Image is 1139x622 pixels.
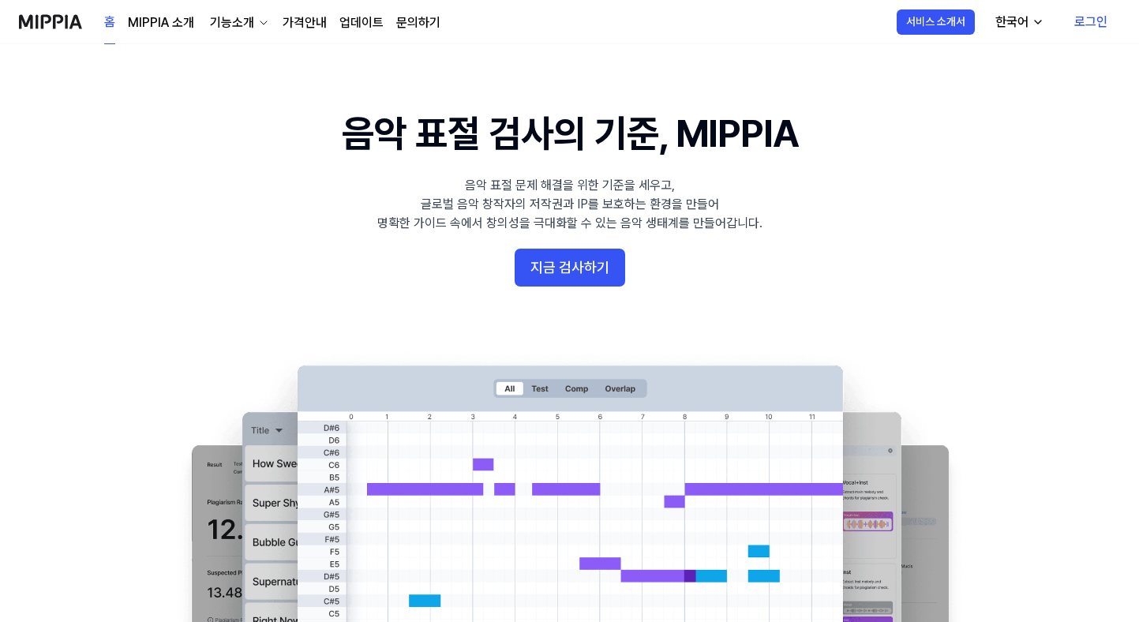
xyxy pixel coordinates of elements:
a: 업데이트 [339,13,384,32]
a: 가격안내 [283,13,327,32]
div: 한국어 [992,13,1032,32]
a: 홈 [104,1,115,44]
button: 한국어 [983,6,1054,38]
h1: 음악 표절 검사의 기준, MIPPIA [342,107,797,160]
a: 문의하기 [396,13,440,32]
button: 지금 검사하기 [515,249,625,287]
div: 음악 표절 문제 해결을 위한 기준을 세우고, 글로벌 음악 창작자의 저작권과 IP를 보호하는 환경을 만들어 명확한 가이드 속에서 창의성을 극대화할 수 있는 음악 생태계를 만들어... [377,176,762,233]
a: MIPPIA 소개 [128,13,194,32]
div: 기능소개 [207,13,257,32]
button: 기능소개 [207,13,270,32]
button: 서비스 소개서 [897,9,975,35]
